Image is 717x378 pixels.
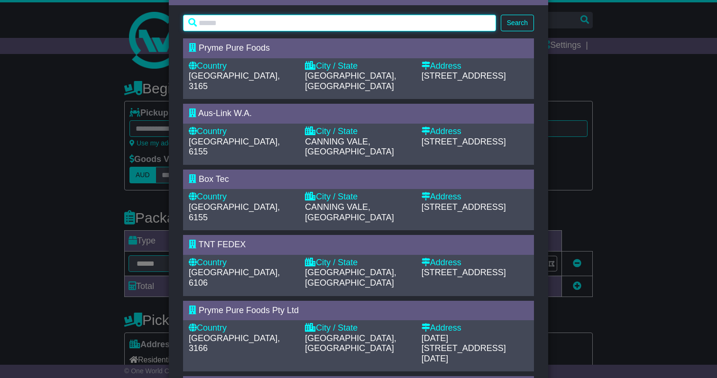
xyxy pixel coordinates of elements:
[305,61,412,72] div: City / State
[199,306,299,315] span: Pryme Pure Foods Pty Ltd
[305,192,412,202] div: City / State
[199,174,229,184] span: Box Tec
[422,192,528,202] div: Address
[198,108,252,118] span: Aus-Link W.A.
[422,268,506,277] span: [STREET_ADDRESS]
[189,126,295,137] div: Country
[305,323,412,333] div: City / State
[305,126,412,137] div: City / State
[422,202,506,212] span: [STREET_ADDRESS]
[189,61,295,72] div: Country
[305,268,396,288] span: [GEOGRAPHIC_DATA], [GEOGRAPHIC_DATA]
[189,202,280,222] span: [GEOGRAPHIC_DATA], 6155
[422,137,506,146] span: [STREET_ADDRESS]
[422,323,528,333] div: Address
[189,137,280,157] span: [GEOGRAPHIC_DATA], 6155
[189,333,280,353] span: [GEOGRAPHIC_DATA], 3166
[189,268,280,288] span: [GEOGRAPHIC_DATA], 6106
[305,258,412,268] div: City / State
[189,258,295,268] div: Country
[305,202,394,222] span: CANNING VALE, [GEOGRAPHIC_DATA]
[422,61,528,72] div: Address
[305,71,396,91] span: [GEOGRAPHIC_DATA], [GEOGRAPHIC_DATA]
[422,258,528,268] div: Address
[305,333,396,353] span: [GEOGRAPHIC_DATA], [GEOGRAPHIC_DATA]
[501,15,534,31] button: Search
[189,71,280,91] span: [GEOGRAPHIC_DATA], 3165
[199,240,246,249] span: TNT FEDEX
[189,192,295,202] div: Country
[422,126,528,137] div: Address
[422,333,506,363] span: [DATE][STREET_ADDRESS][DATE]
[199,43,270,53] span: Pryme Pure Foods
[305,137,394,157] span: CANNING VALE, [GEOGRAPHIC_DATA]
[422,71,506,81] span: [STREET_ADDRESS]
[189,323,295,333] div: Country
